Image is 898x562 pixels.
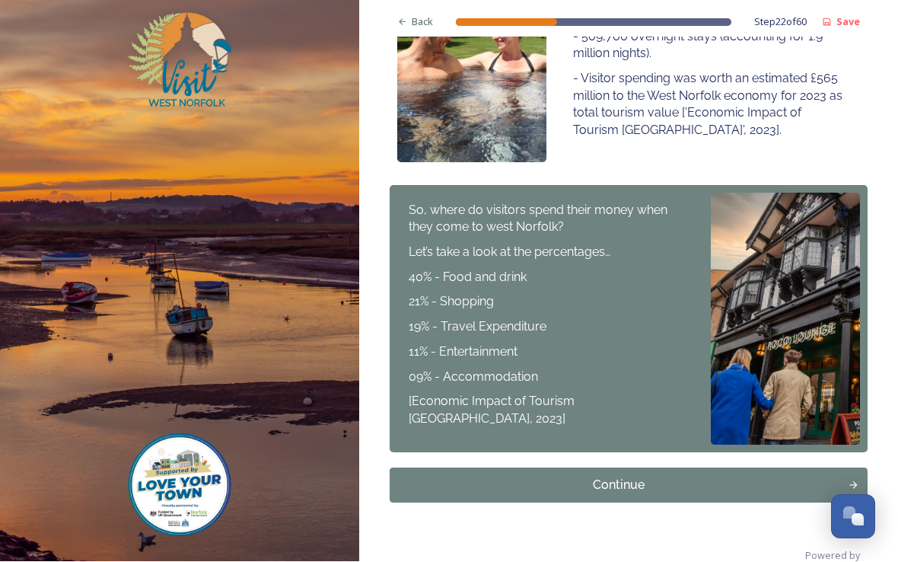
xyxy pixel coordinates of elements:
span: Back [412,15,433,30]
strong: Save [836,15,860,29]
span: 21% - Shopping [409,295,494,309]
button: Continue [390,468,868,503]
p: - Visitor spending was worth an estimated £565 million to the West Norfolk economy for 2023 as to... [573,71,849,140]
span: 40% - Food and drink [409,270,527,285]
button: Open Chat [831,495,875,539]
span: Step 22 of 60 [754,15,807,30]
span: Let’s take a look at the percentages… [409,245,610,260]
div: Continue [398,477,840,495]
span: [Economic Impact of Tourism [GEOGRAPHIC_DATA], 2023] [409,394,578,426]
p: - 509,700 overnight stays (accounting for 1.9 million nights). [573,29,849,63]
span: So, where do visitors spend their money when they come to west Norfolk? [409,203,670,235]
span: 19% - Travel Expenditure [409,320,546,334]
span: 09% - Accommodation [409,370,538,385]
span: 11% - Entertainment [409,345,517,359]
